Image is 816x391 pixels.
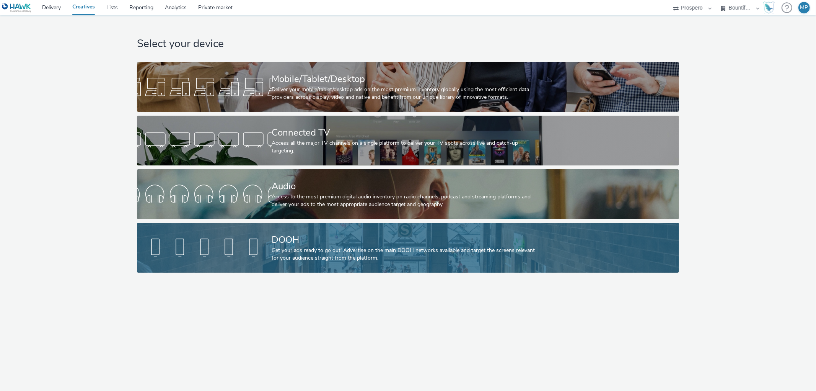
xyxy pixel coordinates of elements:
img: undefined Logo [2,3,31,13]
img: Hawk Academy [763,2,775,14]
a: Connected TVAccess all the major TV channels on a single platform to deliver your TV spots across... [137,116,679,165]
a: Mobile/Tablet/DesktopDeliver your mobile/tablet/desktop ads on the most premium inventory globall... [137,62,679,112]
a: Hawk Academy [763,2,778,14]
a: AudioAccess to the most premium digital audio inventory on radio channels, podcast and streaming ... [137,169,679,219]
div: Audio [272,180,541,193]
a: DOOHGet your ads ready to go out! Advertise on the main DOOH networks available and target the sc... [137,223,679,273]
div: Deliver your mobile/tablet/desktop ads on the most premium inventory globally using the most effi... [272,86,541,101]
div: MP [800,2,808,13]
div: Connected TV [272,126,541,139]
div: Access to the most premium digital audio inventory on radio channels, podcast and streaming platf... [272,193,541,209]
div: Access all the major TV channels on a single platform to deliver your TV spots across live and ca... [272,139,541,155]
div: DOOH [272,233,541,247]
h1: Select your device [137,37,679,51]
div: Mobile/Tablet/Desktop [272,72,541,86]
div: Get your ads ready to go out! Advertise on the main DOOH networks available and target the screen... [272,247,541,262]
